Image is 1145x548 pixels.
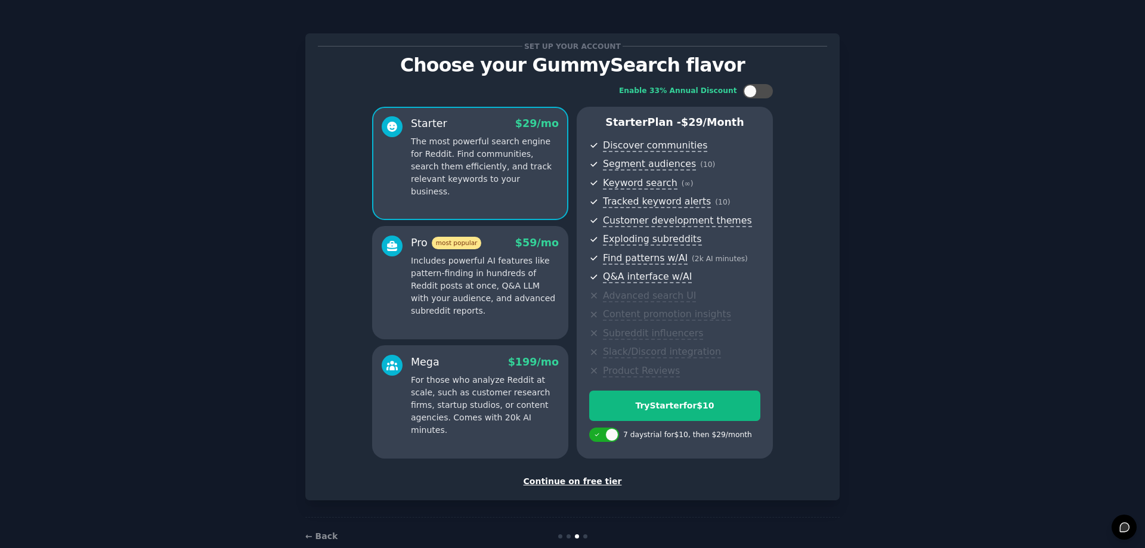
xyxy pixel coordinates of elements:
[603,158,696,171] span: Segment audiences
[432,237,482,249] span: most popular
[700,160,715,169] span: ( 10 )
[411,116,447,131] div: Starter
[411,255,559,317] p: Includes powerful AI features like pattern-finding in hundreds of Reddit posts at once, Q&A LLM w...
[603,233,701,246] span: Exploding subreddits
[411,236,481,250] div: Pro
[411,374,559,436] p: For those who analyze Reddit at scale, such as customer research firms, startup studios, or conte...
[682,179,694,188] span: ( ∞ )
[603,177,677,190] span: Keyword search
[411,355,440,370] div: Mega
[603,271,692,283] span: Q&A interface w/AI
[515,237,559,249] span: $ 59 /mo
[623,430,752,441] div: 7 days trial for $10 , then $ 29 /month
[603,196,711,208] span: Tracked keyword alerts
[603,215,752,227] span: Customer development themes
[603,140,707,152] span: Discover communities
[318,475,827,488] div: Continue on free tier
[589,115,760,130] p: Starter Plan -
[305,531,338,541] a: ← Back
[603,346,721,358] span: Slack/Discord integration
[603,252,688,265] span: Find patterns w/AI
[411,135,559,198] p: The most powerful search engine for Reddit. Find communities, search them efficiently, and track ...
[589,391,760,421] button: TryStarterfor$10
[590,400,760,412] div: Try Starter for $10
[603,290,696,302] span: Advanced search UI
[603,327,703,340] span: Subreddit influencers
[603,308,731,321] span: Content promotion insights
[522,40,623,52] span: Set up your account
[318,55,827,76] p: Choose your GummySearch flavor
[603,365,680,377] span: Product Reviews
[515,117,559,129] span: $ 29 /mo
[692,255,748,263] span: ( 2k AI minutes )
[619,86,737,97] div: Enable 33% Annual Discount
[715,198,730,206] span: ( 10 )
[681,116,744,128] span: $ 29 /month
[508,356,559,368] span: $ 199 /mo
